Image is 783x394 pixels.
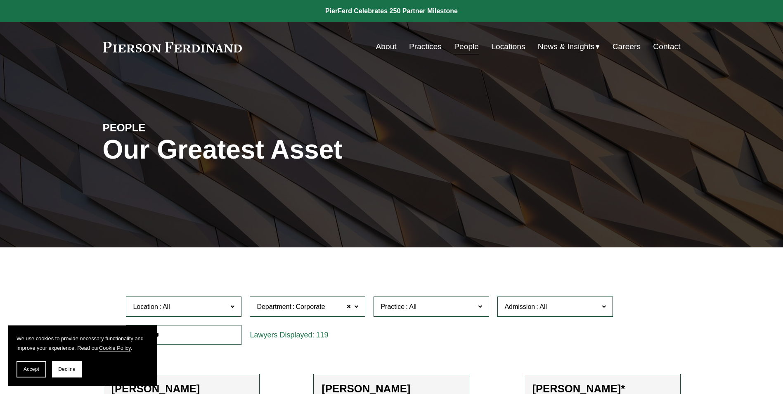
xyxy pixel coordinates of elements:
[653,39,680,55] a: Contact
[257,303,291,310] span: Department
[316,331,328,339] span: 119
[24,366,39,372] span: Accept
[99,345,131,351] a: Cookie Policy
[381,303,405,310] span: Practice
[103,135,488,165] h1: Our Greatest Asset
[296,301,325,312] span: Corporate
[133,303,158,310] span: Location
[454,39,479,55] a: People
[17,361,46,377] button: Accept
[504,303,535,310] span: Admission
[538,40,595,54] span: News & Insights
[17,334,149,353] p: We use cookies to provide necessary functionality and improve your experience. Read our .
[538,39,600,55] a: folder dropdown
[409,39,442,55] a: Practices
[103,121,247,134] h4: PEOPLE
[52,361,82,377] button: Decline
[376,39,397,55] a: About
[613,39,641,55] a: Careers
[58,366,76,372] span: Decline
[491,39,525,55] a: Locations
[8,325,157,386] section: Cookie banner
